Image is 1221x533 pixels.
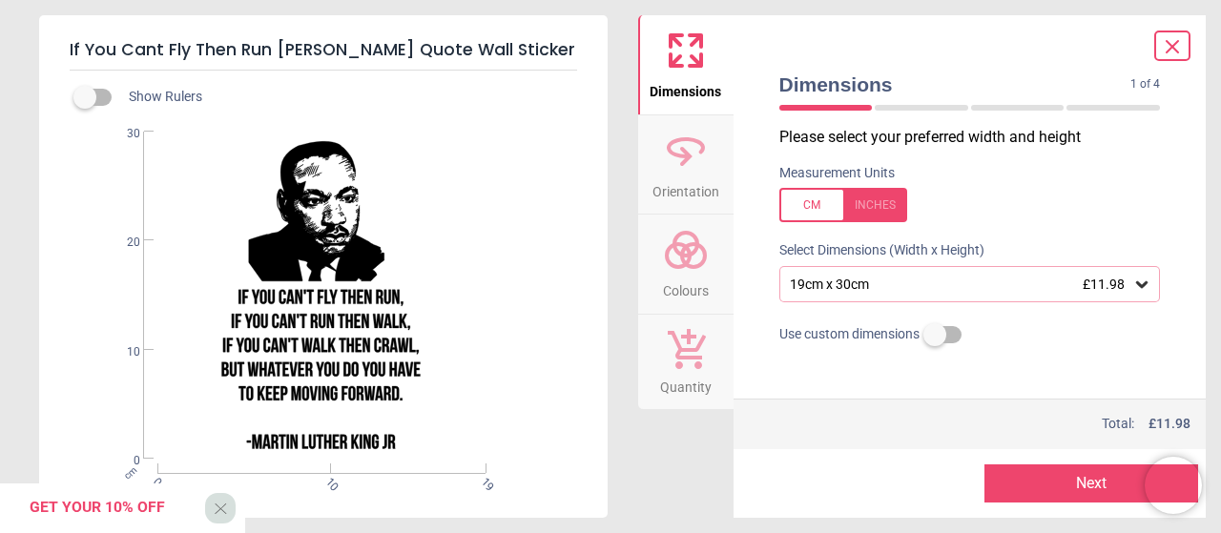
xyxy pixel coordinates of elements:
span: Orientation [652,174,719,202]
span: Dimensions [650,73,721,102]
span: Use custom dimensions [779,325,920,344]
div: 19cm x 30cm [788,277,1133,293]
span: £ [1149,415,1190,434]
span: 11.98 [1156,416,1190,431]
span: Quantity [660,369,712,398]
span: 0 [104,453,140,469]
span: £11.98 [1083,277,1125,292]
span: 19 [477,475,489,487]
button: Dimensions [638,15,734,114]
button: Colours [638,215,734,314]
label: Select Dimensions (Width x Height) [764,241,984,260]
span: 1 of 4 [1130,76,1160,92]
div: Total: [777,415,1191,434]
p: Please select your preferred width and height [779,127,1176,148]
span: 0 [149,475,161,487]
label: Measurement Units [779,164,895,183]
div: Show Rulers [85,86,608,109]
span: 10 [321,475,334,487]
span: Colours [663,273,709,301]
h5: If You Cant Fly Then Run [PERSON_NAME] Quote Wall Sticker [70,31,577,71]
iframe: Brevo live chat [1145,457,1202,514]
span: 30 [104,126,140,142]
button: Orientation [638,115,734,215]
span: 20 [104,235,140,251]
span: Dimensions [779,71,1131,98]
span: 10 [104,344,140,360]
button: Next [984,464,1198,502]
span: cm [122,464,139,482]
button: Quantity [638,315,734,410]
